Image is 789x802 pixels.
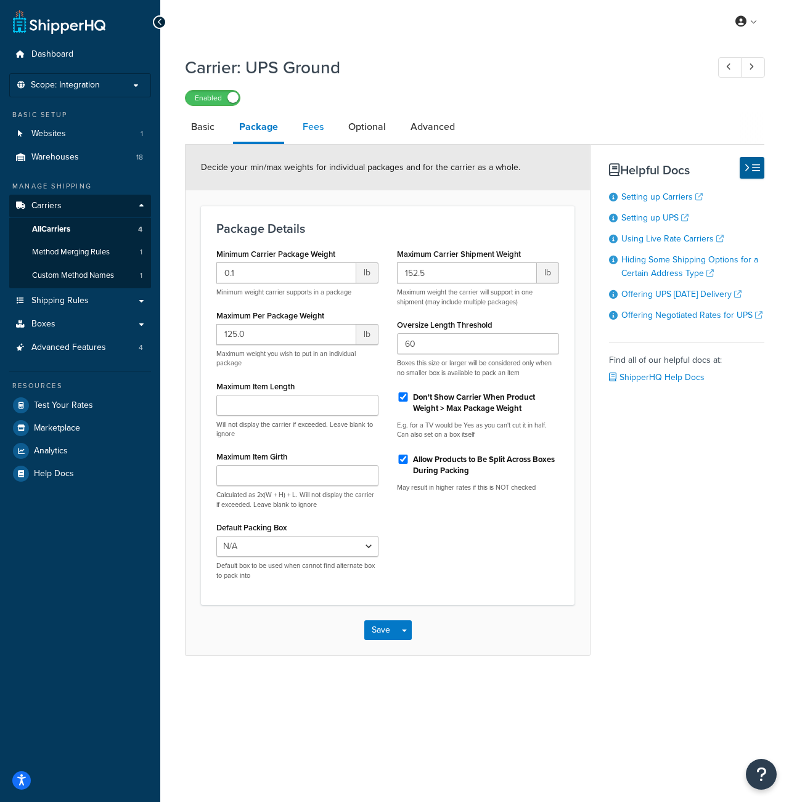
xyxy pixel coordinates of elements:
[413,454,559,476] label: Allow Products to Be Split Across Boxes During Packing
[621,309,762,322] a: Offering Negotiated Rates for UPS
[32,247,110,257] span: Method Merging Rules
[141,129,143,139] span: 1
[216,490,378,509] p: Calculated as 2x(W + H) + L. Will not display the carrier if exceeded. Leave blank to ignore
[201,161,520,174] span: Decide your min/max weights for individual packages and for the carrier as a whole.
[31,49,73,60] span: Dashboard
[216,249,335,259] label: Minimum Carrier Package Weight
[9,123,151,145] li: Websites
[9,43,151,66] a: Dashboard
[609,163,764,177] h3: Helpful Docs
[216,288,378,297] p: Minimum weight carrier supports in a package
[216,311,324,320] label: Maximum Per Package Weight
[342,112,392,142] a: Optional
[740,157,764,179] button: Hide Help Docs
[9,195,151,288] li: Carriers
[397,320,493,330] label: Oversize Length Threshold
[31,201,62,211] span: Carriers
[233,112,284,144] a: Package
[216,452,287,461] label: Maximum Item Girth
[31,129,66,139] span: Websites
[216,222,559,235] h3: Package Details
[404,112,461,142] a: Advanced
[296,112,330,142] a: Fees
[397,358,559,378] p: Boxes this size or larger will be considered only when no smaller box is available to pack an item
[537,262,559,283] span: lb
[31,152,79,163] span: Warehouses
[621,211,689,224] a: Setting up UPS
[621,253,758,280] a: Hiding Some Shipping Options for a Certain Address Type
[9,146,151,169] li: Warehouses
[9,336,151,359] li: Advanced Features
[216,561,378,580] p: Default box to be used when cannot find alternate box to pack into
[9,336,151,359] a: Advanced Features4
[9,264,151,287] a: Custom Method Names1
[9,394,151,416] a: Test Your Rates
[185,55,695,79] h1: Carrier: UPS Ground
[9,417,151,439] a: Marketplace
[621,288,742,301] a: Offering UPS [DATE] Delivery
[397,288,559,307] p: Maximum weight the carrier will support in one shipment (may include multiple packages)
[9,290,151,312] a: Shipping Rules
[9,218,151,241] a: AllCarriers4
[9,440,151,462] a: Analytics
[140,270,142,281] span: 1
[9,381,151,391] div: Resources
[34,423,80,434] span: Marketplace
[397,421,559,440] p: E.g. for a TV would be Yes as you can't cut it in half. Can also set on a box itself
[9,313,151,336] a: Boxes
[139,342,143,353] span: 4
[216,349,378,368] p: Maximum weight you wish to put in an individual package
[216,523,287,532] label: Default Packing Box
[397,483,559,492] p: May result in higher rates if this is NOT checked
[34,446,68,456] span: Analytics
[397,249,521,259] label: Maximum Carrier Shipment Weight
[34,469,74,479] span: Help Docs
[216,382,295,391] label: Maximum Item Length
[9,110,151,120] div: Basic Setup
[32,270,114,281] span: Custom Method Names
[140,247,142,257] span: 1
[356,324,378,345] span: lb
[356,262,378,283] span: lb
[621,232,724,245] a: Using Live Rate Carriers
[9,264,151,287] li: Custom Method Names
[609,342,764,386] div: Find all of our helpful docs at:
[9,146,151,169] a: Warehouses18
[9,181,151,192] div: Manage Shipping
[746,759,777,790] button: Open Resource Center
[9,241,151,264] a: Method Merging Rules1
[136,152,143,163] span: 18
[138,224,142,235] span: 4
[31,319,55,330] span: Boxes
[9,123,151,145] a: Websites1
[31,296,89,306] span: Shipping Rules
[31,80,100,91] span: Scope: Integration
[185,112,221,142] a: Basic
[9,241,151,264] li: Method Merging Rules
[621,190,703,203] a: Setting up Carriers
[364,620,398,640] button: Save
[609,371,705,384] a: ShipperHQ Help Docs
[741,57,765,78] a: Next Record
[186,91,240,105] label: Enabled
[9,463,151,485] a: Help Docs
[216,420,378,439] p: Will not display the carrier if exceeded. Leave blank to ignore
[718,57,742,78] a: Previous Record
[34,400,93,411] span: Test Your Rates
[413,392,559,414] label: Don't Show Carrier When Product Weight > Max Package Weight
[31,342,106,353] span: Advanced Features
[32,224,70,235] span: All Carriers
[9,195,151,217] a: Carriers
